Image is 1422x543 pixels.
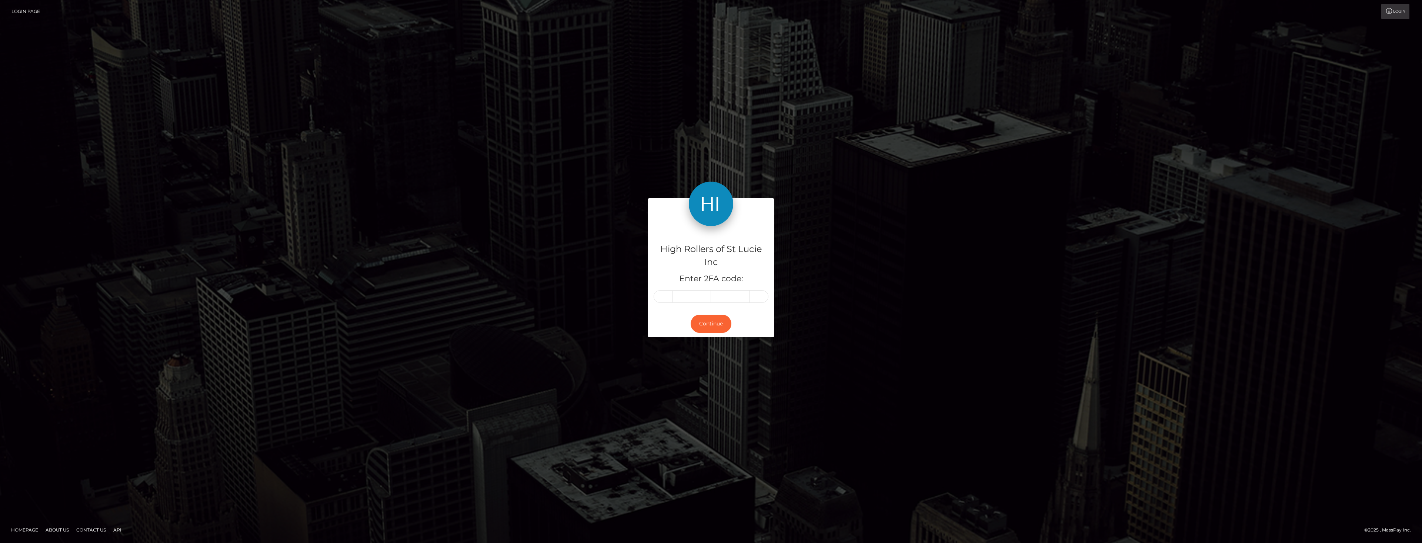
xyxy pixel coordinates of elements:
button: Continue [691,315,731,333]
a: Login [1381,4,1409,19]
a: Login Page [11,4,40,19]
a: Homepage [8,524,41,536]
a: API [110,524,124,536]
a: Contact Us [73,524,109,536]
div: © 2025 , MassPay Inc. [1364,526,1416,534]
a: About Us [43,524,72,536]
img: High Rollers of St Lucie Inc [689,182,733,226]
h4: High Rollers of St Lucie Inc [654,243,768,269]
h5: Enter 2FA code: [654,273,768,285]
